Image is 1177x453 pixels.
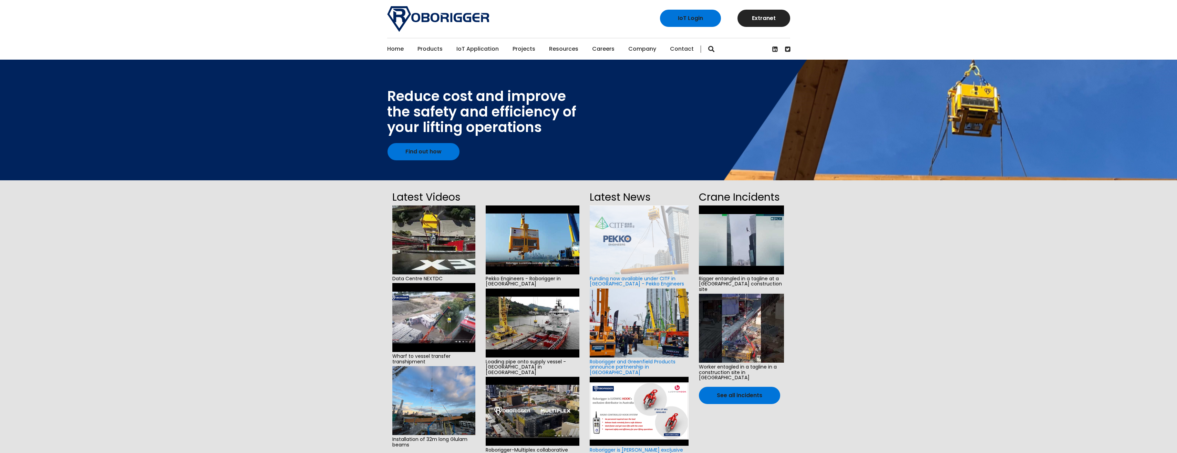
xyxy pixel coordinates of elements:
[737,10,790,27] a: Extranet
[392,366,475,435] img: e6f0d910-cd76-44a6-a92d-b5ff0f84c0aa-2.jpg
[486,205,580,274] img: hqdefault.jpg
[417,38,443,60] a: Products
[387,38,404,60] a: Home
[392,352,475,366] span: Wharf to vessel transfer transhipment
[387,89,576,135] div: Reduce cost and improve the safety and efficiency of your lifting operations
[388,143,460,160] a: Find out how
[660,10,721,27] a: IoT Login
[590,275,684,287] a: Funding now available under CITF in [GEOGRAPHIC_DATA] - Pekko Engineers
[392,274,475,283] span: Data Centre NEXTDC
[392,435,475,449] span: Installation of 32m long Glulam beams
[699,205,784,274] img: hqdefault.jpg
[486,377,580,446] img: hqdefault.jpg
[486,274,580,289] span: Pekko Engineers - Roborigger in [GEOGRAPHIC_DATA]
[456,38,499,60] a: IoT Application
[590,358,675,376] a: Roborigger and Greenfield Products announce partnership in [GEOGRAPHIC_DATA]
[699,294,784,363] img: hqdefault.jpg
[699,274,784,294] span: Rigger entangled in a tagline at a [GEOGRAPHIC_DATA] construction site
[699,363,784,382] span: Worker entagled in a tagline in a construction site in [GEOGRAPHIC_DATA]
[387,6,489,32] img: Roborigger
[486,289,580,358] img: hqdefault.jpg
[590,189,688,205] h2: Latest News
[549,38,578,60] a: Resources
[699,387,780,404] a: See all incidents
[392,283,475,352] img: hqdefault.jpg
[513,38,535,60] a: Projects
[699,189,784,205] h2: Crane Incidents
[670,38,694,60] a: Contact
[392,205,475,274] img: hqdefault.jpg
[628,38,656,60] a: Company
[392,189,475,205] h2: Latest Videos
[592,38,615,60] a: Careers
[486,358,580,377] span: Loading pipe onto supply vessel - [GEOGRAPHIC_DATA] in [GEOGRAPHIC_DATA]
